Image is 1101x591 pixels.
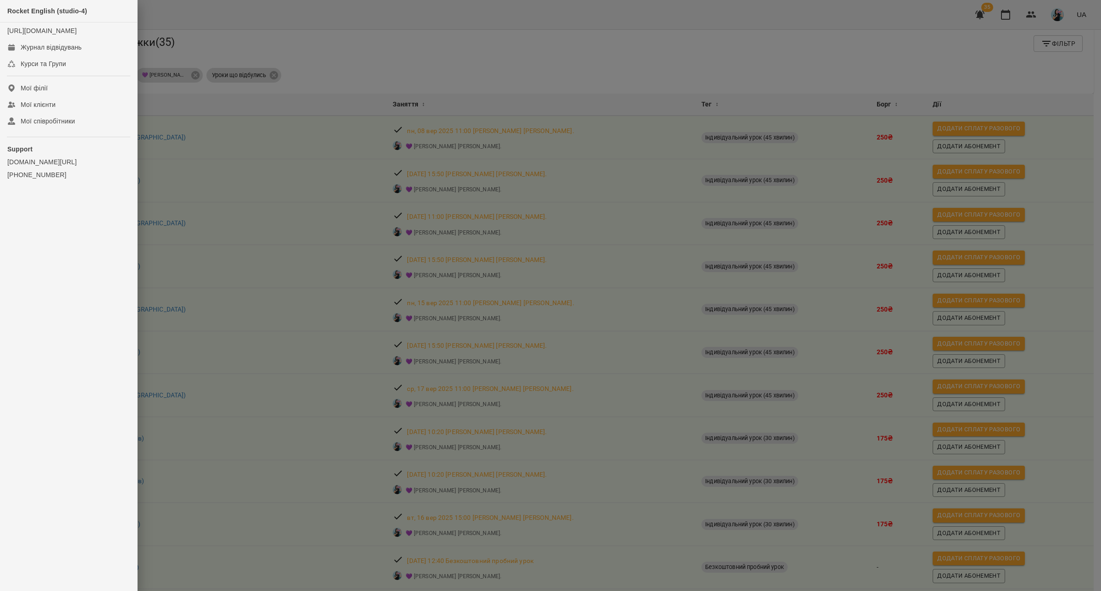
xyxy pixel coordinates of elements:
[7,145,130,154] p: Support
[7,27,77,34] a: [URL][DOMAIN_NAME]
[7,7,87,15] span: Rocket English (studio-4)
[21,84,48,93] div: Мої філії
[21,100,56,109] div: Мої клієнти
[21,43,82,52] div: Журнал відвідувань
[21,59,66,68] div: Курси та Групи
[7,170,130,179] a: [PHONE_NUMBER]
[7,157,130,167] a: [DOMAIN_NAME][URL]
[21,117,75,126] div: Мої співробітники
